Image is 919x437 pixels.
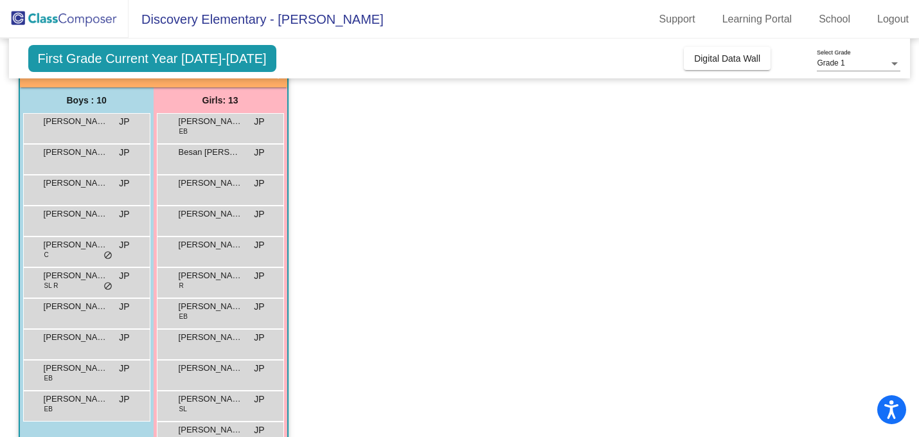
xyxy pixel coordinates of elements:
span: EB [44,373,53,383]
span: JP [254,115,264,129]
span: JP [254,424,264,437]
span: First Grade Current Year [DATE]-[DATE] [28,45,276,72]
span: JP [254,146,264,159]
a: Support [649,9,706,30]
span: do_not_disturb_alt [103,281,112,292]
span: [PERSON_NAME] [179,208,243,220]
span: JP [254,177,264,190]
span: JP [119,208,129,221]
span: JP [119,331,129,344]
span: SL R [44,281,58,290]
span: JP [254,331,264,344]
span: R [179,281,184,290]
span: JP [254,208,264,221]
a: School [808,9,861,30]
span: [PERSON_NAME] [44,177,108,190]
span: [PERSON_NAME] [179,362,243,375]
span: [PERSON_NAME] [44,146,108,159]
span: JP [119,238,129,252]
span: [PERSON_NAME] [179,300,243,313]
span: [PERSON_NAME] [44,393,108,406]
span: [PERSON_NAME] [179,424,243,436]
a: Learning Portal [712,9,803,30]
span: [PERSON_NAME] [179,177,243,190]
span: JP [119,393,129,406]
span: Digital Data Wall [694,53,760,64]
span: JP [119,177,129,190]
span: EB [179,127,188,136]
span: JP [254,362,264,375]
span: JP [254,238,264,252]
span: [PERSON_NAME] [44,238,108,251]
span: JP [119,115,129,129]
span: [PERSON_NAME] [179,393,243,406]
span: JP [119,146,129,159]
span: [PERSON_NAME] [44,362,108,375]
span: JP [119,362,129,375]
span: JP [254,269,264,283]
span: EB [179,312,188,321]
a: Logout [867,9,919,30]
span: [PERSON_NAME] [44,269,108,282]
span: C [44,250,49,260]
div: Boys : 10 [20,87,154,113]
span: [PERSON_NAME] [179,238,243,251]
span: [PERSON_NAME] [44,300,108,313]
span: JP [119,300,129,314]
span: [PERSON_NAME] [44,208,108,220]
button: Digital Data Wall [684,47,771,70]
span: Grade 1 [817,58,844,67]
span: SL [179,404,187,414]
span: JP [254,300,264,314]
span: [PERSON_NAME] Held [179,269,243,282]
span: JP [119,269,129,283]
span: [PERSON_NAME] [44,331,108,344]
span: Discovery Elementary - [PERSON_NAME] [129,9,384,30]
span: Besan [PERSON_NAME] [179,146,243,159]
span: JP [254,393,264,406]
span: [PERSON_NAME] [179,331,243,344]
span: do_not_disturb_alt [103,251,112,261]
span: [PERSON_NAME] [44,115,108,128]
div: Girls: 13 [154,87,287,113]
span: EB [44,404,53,414]
span: [PERSON_NAME] [179,115,243,128]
